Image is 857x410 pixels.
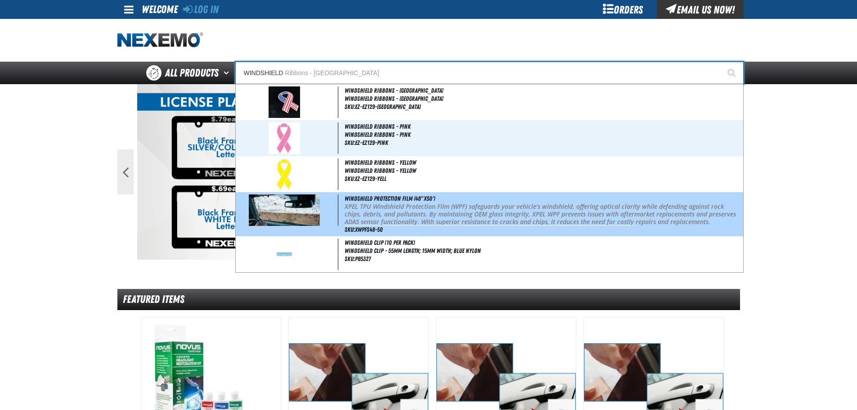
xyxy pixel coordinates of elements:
[345,226,383,233] span: SKU:XWPFS48-50
[345,175,386,182] span: SKU:EZ-EZ129-YELL
[345,167,741,175] span: Windshield Ribbons - Yellow
[235,62,744,84] input: Search
[345,123,411,130] span: Windshield Ribbons - Pink
[721,62,744,84] button: Start Searching
[345,95,741,103] span: Windshield Ribbons - [GEOGRAPHIC_DATA]
[345,239,415,246] span: Windshield Clip (10 per pack)
[345,255,371,262] span: SKU:P85327
[345,159,416,166] span: Windshield Ribbons - Yellow
[220,62,235,84] button: Open All Products pages
[345,247,741,255] span: Windshield Clip - 55mm Length; 15mm Width; Blue Nylon
[345,131,741,139] span: Windshield Ribbons - Pink
[414,225,634,233] span: 1-year / 12,000-mile warranty( against Peeling, fading and delamination)
[372,225,634,233] span: : Backed by a
[183,3,219,16] a: Log In
[269,122,300,154] img: 5b11588ac38d8880596152-ez129-pink.jpg
[345,139,388,146] span: SKU:EZ-EZ129-PINK
[269,239,300,270] img: 5b1159e8bfccb193589123-p85327.jpg
[165,65,219,81] span: All Products
[345,203,741,225] p: XPEL TPU Windshield Protection Film (WPF) safeguards your vehicle’s windshield, offering optical ...
[117,149,134,194] button: Previous
[137,84,720,260] img: LP Frames-Inserts
[117,289,740,310] div: Featured Items
[269,158,300,190] img: 5b115890833cf542319171-ez129-yell.jpg
[249,194,320,226] img: 674f40db1c0c8101810078-Windshield-Film2.JPG
[345,103,421,110] span: SKU:EZ-EZ129-[GEOGRAPHIC_DATA]
[345,87,444,94] span: Windshield Ribbons - [GEOGRAPHIC_DATA]
[345,195,435,202] span: Windshield Protection Film (48"x50')
[269,86,300,118] img: 5b11588ac74f8012895338-ez129-usa.jpg
[117,32,203,48] img: Nexemo logo
[345,225,372,233] span: Warranty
